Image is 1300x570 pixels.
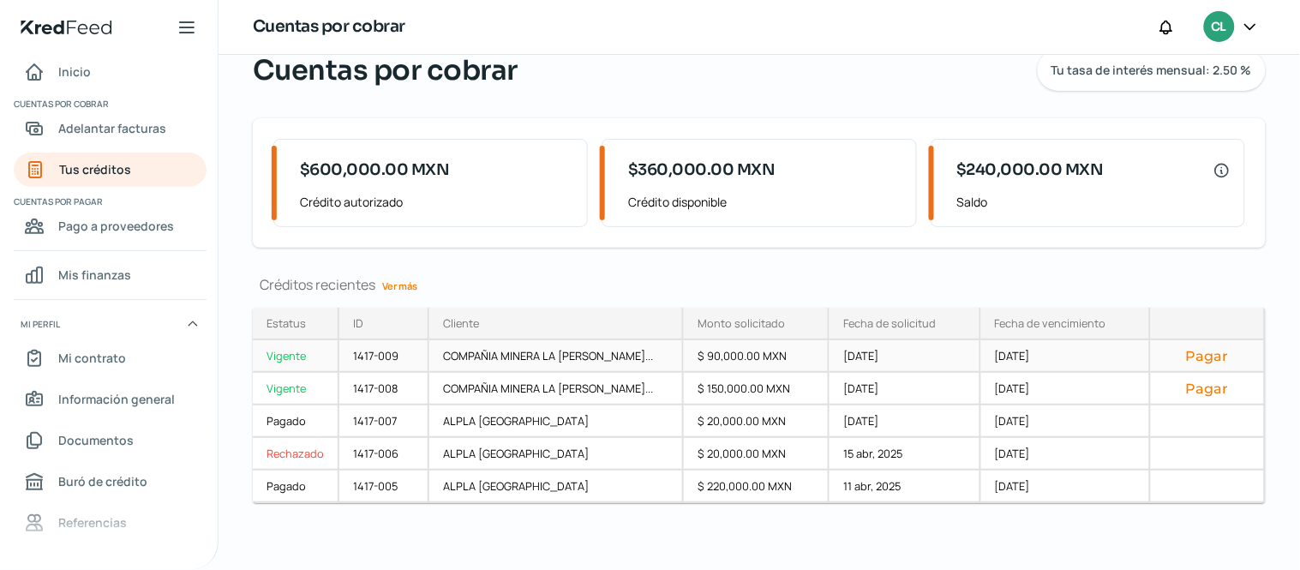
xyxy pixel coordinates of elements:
[339,340,429,373] div: 1417-009
[253,405,339,438] a: Pagado
[339,438,429,471] div: 1417-006
[14,209,207,243] a: Pago a proveedores
[253,50,518,91] span: Cuentas por cobrar
[59,159,131,180] span: Tus créditos
[830,438,980,471] div: 15 abr, 2025
[14,55,207,89] a: Inicio
[353,315,363,331] div: ID
[339,373,429,405] div: 1417-008
[957,159,1105,182] span: $240,000.00 MXN
[300,191,573,213] span: Crédito autorizado
[14,258,207,292] a: Mis finanzas
[58,471,147,492] span: Buró de crédito
[58,117,166,139] span: Adelantar facturas
[684,405,830,438] div: $ 20,000.00 MXN
[58,264,131,285] span: Mis finanzas
[253,340,339,373] a: Vigente
[684,373,830,405] div: $ 150,000.00 MXN
[957,191,1231,213] span: Saldo
[429,340,684,373] div: COMPAÑIA MINERA LA [PERSON_NAME]...
[58,512,127,533] span: Referencias
[684,340,830,373] div: $ 90,000.00 MXN
[253,15,405,39] h1: Cuentas por cobrar
[58,61,91,82] span: Inicio
[698,315,785,331] div: Monto solicitado
[14,153,207,187] a: Tus créditos
[443,315,479,331] div: Cliente
[843,315,936,331] div: Fecha de solicitud
[14,194,204,209] span: Cuentas por pagar
[429,471,684,503] div: ALPLA [GEOGRAPHIC_DATA]
[429,405,684,438] div: ALPLA [GEOGRAPHIC_DATA]
[14,111,207,146] a: Adelantar facturas
[1051,64,1252,76] span: Tu tasa de interés mensual: 2.50 %
[58,429,134,451] span: Documentos
[995,315,1106,331] div: Fecha de vencimiento
[830,340,980,373] div: [DATE]
[628,191,902,213] span: Crédito disponible
[14,465,207,499] a: Buró de crédito
[684,438,830,471] div: $ 20,000.00 MXN
[14,423,207,458] a: Documentos
[429,373,684,405] div: COMPAÑIA MINERA LA [PERSON_NAME]...
[58,215,174,237] span: Pago a proveedores
[253,471,339,503] a: Pagado
[253,275,1266,294] div: Créditos recientes
[14,96,204,111] span: Cuentas por cobrar
[830,373,980,405] div: [DATE]
[830,405,980,438] div: [DATE]
[375,273,424,299] a: Ver más
[58,347,126,369] span: Mi contrato
[1212,17,1226,38] span: CL
[267,315,306,331] div: Estatus
[14,341,207,375] a: Mi contrato
[1165,347,1250,364] button: Pagar
[981,405,1151,438] div: [DATE]
[830,471,980,503] div: 11 abr, 2025
[981,471,1151,503] div: [DATE]
[21,316,60,332] span: Mi perfil
[981,373,1151,405] div: [DATE]
[14,506,207,540] a: Referencias
[300,159,450,182] span: $600,000.00 MXN
[339,405,429,438] div: 1417-007
[1165,380,1250,397] button: Pagar
[14,382,207,417] a: Información general
[981,340,1151,373] div: [DATE]
[981,438,1151,471] div: [DATE]
[58,388,175,410] span: Información general
[253,373,339,405] a: Vigente
[628,159,776,182] span: $360,000.00 MXN
[429,438,684,471] div: ALPLA [GEOGRAPHIC_DATA]
[684,471,830,503] div: $ 220,000.00 MXN
[253,438,339,471] a: Rechazado
[339,471,429,503] div: 1417-005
